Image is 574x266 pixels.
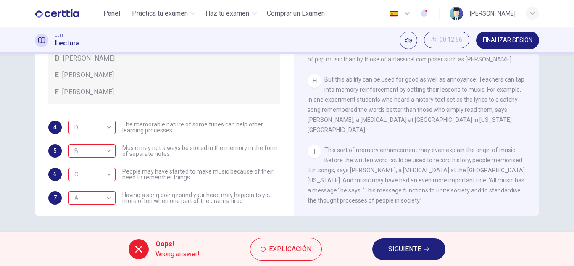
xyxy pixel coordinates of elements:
[62,70,114,80] span: [PERSON_NAME]
[202,6,260,21] button: Haz tu examen
[55,32,63,38] span: CET1
[122,145,280,157] span: Music may not always be stored in the memory in the form of separate notes
[424,32,469,49] div: Ocultar
[63,53,115,63] span: [PERSON_NAME]
[68,144,116,158] div: D
[205,8,249,18] span: Haz tu examen
[98,6,125,21] button: Panel
[250,238,322,261] button: Explicación
[308,74,321,88] div: H
[388,243,421,255] span: SIGUIENTE
[450,7,463,20] img: Profile picture
[129,6,199,21] button: Practica tu examen
[424,32,469,48] button: 00:12:56
[440,37,462,43] span: 00:12:56
[55,70,59,80] span: E
[103,8,120,18] span: Panel
[55,87,59,97] span: F
[269,243,311,255] span: Explicación
[68,168,116,181] div: F
[53,148,57,154] span: 5
[53,195,57,201] span: 7
[53,124,57,130] span: 4
[55,53,60,63] span: D
[263,6,328,21] button: Comprar un Examen
[308,147,525,204] span: This sort of memory enhancement may even explain the origin of music. Before the written word cou...
[476,32,539,49] button: FINALIZAR SESIÓN
[470,8,516,18] div: [PERSON_NAME]
[308,76,524,133] span: But this ability can be used for good as well as annoyance. Teachers can tap into memory reinforc...
[372,238,445,260] button: SIGUIENTE
[308,145,321,158] div: I
[62,87,114,97] span: [PERSON_NAME]
[155,239,200,249] span: Oops!
[132,8,188,18] span: Practica tu examen
[267,8,325,18] span: Comprar un Examen
[68,121,116,134] div: E
[35,5,98,22] a: CERTTIA logo
[122,169,280,180] span: People may have started to make music because of their need to remember things
[122,121,280,133] span: The memorable nature of some tunes can help other learning processes
[55,38,80,48] h1: Lectura
[400,32,417,49] div: Silenciar
[68,163,113,187] div: C
[68,186,113,210] div: A
[68,116,113,140] div: D
[155,249,200,259] span: Wrong answer!
[388,11,399,17] img: es
[68,191,116,205] div: B
[483,37,532,44] span: FINALIZAR SESIÓN
[122,192,280,204] span: Having a song going round your head may happen to you more often when one part of the brain is tired
[53,171,57,177] span: 6
[68,139,113,163] div: B
[35,5,79,22] img: CERTTIA logo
